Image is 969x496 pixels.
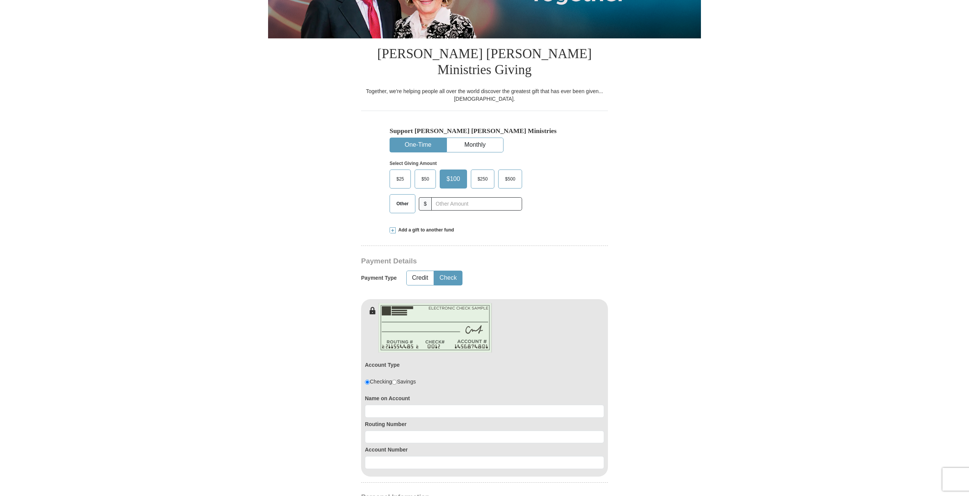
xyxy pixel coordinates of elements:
[501,173,519,185] span: $500
[474,173,492,185] span: $250
[443,173,464,185] span: $100
[419,197,432,211] span: $
[434,271,462,285] button: Check
[396,227,454,233] span: Add a gift to another fund
[361,38,608,87] h1: [PERSON_NAME] [PERSON_NAME] Ministries Giving
[365,361,400,369] label: Account Type
[365,420,604,428] label: Routing Number
[361,275,397,281] h5: Payment Type
[365,446,604,453] label: Account Number
[378,303,492,353] img: check-en.png
[431,197,522,211] input: Other Amount
[393,198,412,209] span: Other
[361,257,555,266] h3: Payment Details
[390,127,579,135] h5: Support [PERSON_NAME] [PERSON_NAME] Ministries
[365,378,416,385] div: Checking Savings
[390,161,437,166] strong: Select Giving Amount
[390,138,446,152] button: One-Time
[361,87,608,103] div: Together, we're helping people all over the world discover the greatest gift that has ever been g...
[447,138,503,152] button: Monthly
[393,173,408,185] span: $25
[407,271,434,285] button: Credit
[418,173,433,185] span: $50
[365,395,604,402] label: Name on Account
